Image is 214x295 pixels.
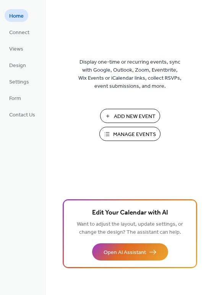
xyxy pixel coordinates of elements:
span: Edit Your Calendar with AI [92,208,168,218]
span: Settings [9,78,29,86]
span: Design [9,62,26,70]
span: Form [9,95,21,103]
span: Home [9,12,24,20]
span: Display one-time or recurring events, sync with Google, Outlook, Zoom, Eventbrite, Wix Events or ... [78,58,182,90]
span: Want to adjust the layout, update settings, or change the design? The assistant can help. [77,219,183,238]
a: Contact Us [5,108,40,121]
button: Add New Event [100,109,160,123]
a: Form [5,92,26,104]
button: Open AI Assistant [92,243,168,261]
span: Contact Us [9,111,35,119]
span: Add New Event [114,113,156,121]
span: Manage Events [113,131,156,139]
a: Views [5,42,28,55]
a: Settings [5,75,34,88]
span: Connect [9,29,29,37]
a: Home [5,9,28,22]
span: Open AI Assistant [104,249,146,257]
button: Manage Events [99,127,160,141]
span: Views [9,45,23,53]
a: Design [5,59,31,71]
a: Connect [5,26,34,38]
